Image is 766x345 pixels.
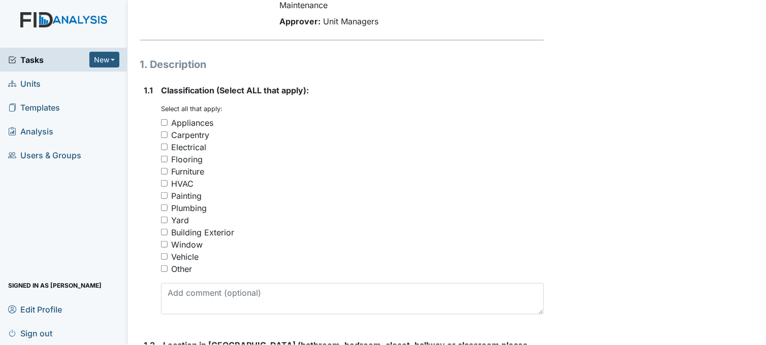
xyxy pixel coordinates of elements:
[161,217,168,223] input: Yard
[171,153,203,165] div: Flooring
[89,52,120,67] button: New
[161,156,168,162] input: Flooring
[171,190,202,202] div: Painting
[8,325,52,341] span: Sign out
[161,265,168,272] input: Other
[144,84,153,96] label: 1.1
[171,263,192,275] div: Other
[171,214,189,226] div: Yard
[171,202,207,214] div: Plumbing
[8,301,62,317] span: Edit Profile
[280,16,321,26] strong: Approver:
[8,147,81,163] span: Users & Groups
[161,144,168,150] input: Electrical
[161,85,309,95] span: Classification (Select ALL that apply):
[161,180,168,187] input: HVAC
[324,16,379,26] span: Unit Managers
[8,99,60,115] span: Templates
[171,129,209,141] div: Carpentry
[161,168,168,175] input: Furniture
[171,238,203,251] div: Window
[161,204,168,211] input: Plumbing
[171,165,204,178] div: Furniture
[171,251,199,263] div: Vehicle
[161,253,168,260] input: Vehicle
[161,241,168,248] input: Window
[8,123,53,139] span: Analysis
[140,57,544,72] h1: 1. Description
[161,119,168,126] input: Appliances
[171,141,206,153] div: Electrical
[8,278,102,293] span: Signed in as [PERSON_NAME]
[171,117,213,129] div: Appliances
[8,54,89,66] a: Tasks
[171,178,194,190] div: HVAC
[161,131,168,138] input: Carpentry
[161,192,168,199] input: Painting
[8,76,41,91] span: Units
[171,226,234,238] div: Building Exterior
[161,229,168,235] input: Building Exterior
[161,105,222,113] small: Select all that apply:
